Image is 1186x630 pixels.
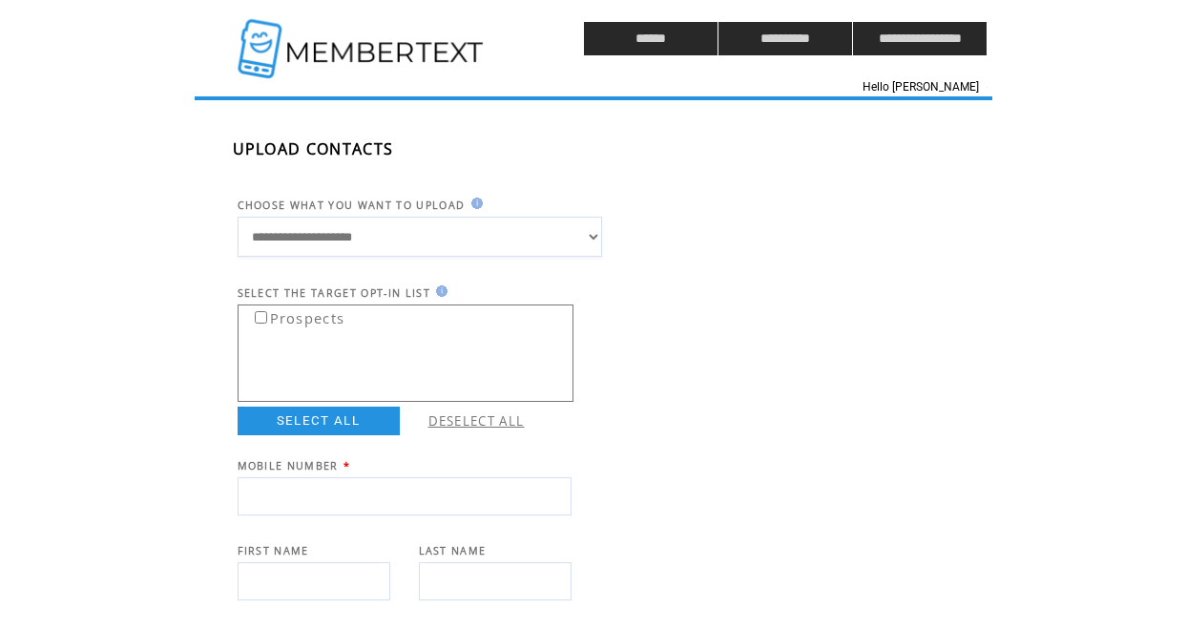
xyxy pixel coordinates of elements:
[241,304,345,327] label: Prospects
[428,412,525,430] a: DESELECT ALL
[238,199,466,212] span: CHOOSE WHAT YOU WANT TO UPLOAD
[238,407,400,435] a: SELECT ALL
[238,459,339,472] span: MOBILE NUMBER
[419,544,487,557] span: LAST NAME
[238,286,431,300] span: SELECT THE TARGET OPT-IN LIST
[430,285,447,297] img: help.gif
[466,198,483,209] img: help.gif
[238,544,309,557] span: FIRST NAME
[255,311,267,324] input: Prospects
[233,138,394,159] span: UPLOAD CONTACTS
[863,80,979,94] span: Hello [PERSON_NAME]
